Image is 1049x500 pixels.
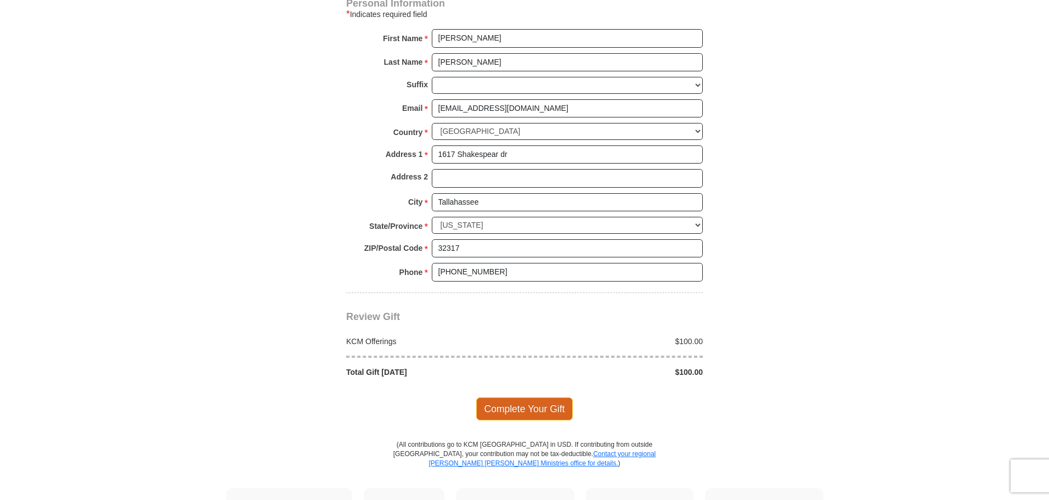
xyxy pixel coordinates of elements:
span: Review Gift [346,311,400,322]
strong: Email [402,100,422,116]
strong: ZIP/Postal Code [364,240,423,256]
strong: Country [393,125,423,140]
p: (All contributions go to KCM [GEOGRAPHIC_DATA] in USD. If contributing from outside [GEOGRAPHIC_D... [393,440,656,488]
div: $100.00 [524,336,709,347]
strong: First Name [383,31,422,46]
strong: Address 2 [391,169,428,184]
strong: Phone [399,265,423,280]
strong: Last Name [384,54,423,70]
span: Complete Your Gift [476,397,573,420]
div: Total Gift [DATE] [341,367,525,378]
strong: City [408,194,422,210]
div: KCM Offerings [341,336,525,347]
strong: Address 1 [386,147,423,162]
div: $100.00 [524,367,709,378]
div: Indicates required field [346,8,703,21]
strong: Suffix [407,77,428,92]
strong: State/Province [369,218,422,234]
